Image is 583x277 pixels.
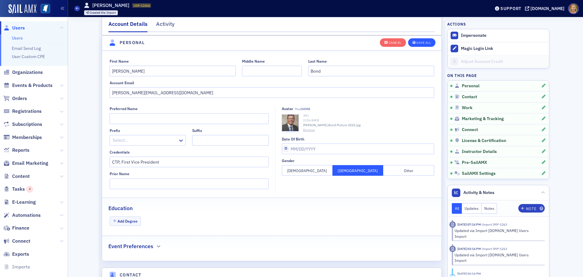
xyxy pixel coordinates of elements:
span: Profile [568,3,579,14]
button: Add Degree [110,216,141,226]
div: Prefix [110,128,120,133]
div: Created Via: Import [84,10,118,15]
a: Exports [3,251,29,258]
h4: Personal [120,40,145,46]
span: Imports [12,264,30,270]
span: Events & Products [12,82,53,89]
div: Last Name [308,59,327,64]
div: Middle Name [242,59,265,64]
div: Updated via Import [DOMAIN_NAME] Users Import [455,228,540,239]
a: Organizations [3,69,43,76]
a: Connect [3,238,30,244]
button: Notes [482,203,497,214]
img: SailAMX [9,4,36,14]
button: [DOMAIN_NAME] [525,6,567,11]
span: Activity & Notes [463,189,494,196]
a: E-Learning [3,199,36,206]
div: Activity [156,20,175,31]
span: Tasks [12,186,33,192]
a: Adjust Account Credit [448,55,549,68]
div: Magic Login Link [461,46,546,51]
a: Registrations [3,108,42,115]
span: Contact [462,94,477,100]
span: Registrations [12,108,42,115]
span: Orders [12,95,27,102]
a: Users [12,35,23,41]
span: [PERSON_NAME].Bond.Picture.2022.jpg [303,123,361,128]
div: JPG [303,113,434,118]
div: Import [90,11,116,15]
time: 5/5/2025 03:14 PM [457,272,481,276]
div: Avatar [282,106,293,111]
span: Automations [12,212,41,219]
span: 250MB [300,107,310,111]
span: Connect [12,238,30,244]
h1: [PERSON_NAME] [92,2,129,9]
a: View Homepage [36,4,50,14]
button: Impersonate [461,33,486,38]
div: Imported Activity [449,221,456,228]
span: Instructor Details [462,149,497,154]
div: Note [526,207,536,210]
a: Content [3,173,30,180]
input: MM/DD/YYYY [282,144,434,154]
button: Other [383,165,434,176]
div: First Name [110,59,129,64]
div: Imported Activity [449,246,456,252]
span: Pre-SailAMX [462,160,487,165]
h4: Actions [447,21,466,27]
span: Created Via : [90,11,107,15]
a: Email Marketing [3,160,48,167]
div: Suffix [192,128,202,133]
div: Cancel [389,41,401,44]
span: USR-12466 [134,3,150,8]
span: E-Learning [12,199,36,206]
div: Account Details [108,20,148,32]
button: [DEMOGRAPHIC_DATA] [282,165,332,176]
button: Updates [462,203,482,214]
a: Orders [3,95,27,102]
div: Preferred Name [110,106,138,111]
a: Users [3,25,25,31]
a: Automations [3,212,41,219]
h4: On this page [447,73,549,78]
span: Connect [462,127,478,133]
button: Cancel [380,38,406,47]
a: Imports [3,264,30,270]
h2: Education [108,204,133,212]
div: Updated via Import [DOMAIN_NAME] Users Import [455,252,540,263]
div: 1136.84 KB [303,118,434,123]
span: Exports [12,251,29,258]
button: All [452,203,462,214]
span: License & Certification [462,138,506,144]
div: Prior Name [110,171,129,176]
button: Remove [303,128,315,133]
span: Max [295,107,310,111]
div: Adjust Account Credit [461,59,546,64]
h2: Event Preferences [108,242,153,250]
span: Memberships [12,134,42,141]
span: Users [12,25,25,31]
span: Reports [12,147,29,154]
div: Gender [282,158,295,163]
a: Events & Products [3,82,53,89]
img: SailAMX [41,4,50,13]
div: Account Email [110,81,134,85]
span: Import IMP-1263 [481,222,507,227]
button: Save All [408,38,435,47]
div: Support [500,6,521,11]
time: 5/5/2025 07:14 PM [457,222,481,227]
div: Date of Birth [282,137,304,141]
button: [DEMOGRAPHIC_DATA] [332,165,383,176]
div: Save All [416,41,431,44]
a: Tasks3 [3,186,33,192]
a: Reports [3,147,29,154]
span: Organizations [12,69,43,76]
div: [DOMAIN_NAME] [530,6,564,11]
span: Content [12,173,30,180]
span: Work [462,105,472,111]
button: Note [518,204,545,213]
span: SailAMX Settings [462,171,496,176]
a: Memberships [3,134,42,141]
